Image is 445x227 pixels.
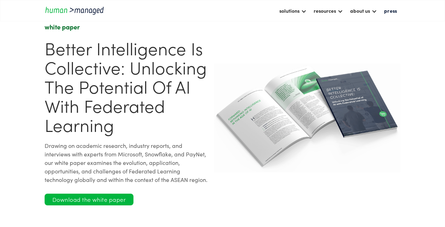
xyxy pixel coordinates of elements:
[45,194,134,205] a: Download the white paper
[350,6,370,15] div: about us
[347,5,381,17] div: about us
[45,141,209,184] div: Drawing on academic research, industry reports, and interviews with experts from Microsoft, Snowf...
[310,5,347,17] div: resources
[45,38,209,134] h1: Better Intelligence is Collective: Unlocking the Potential of AI with Federated Learning
[279,6,299,15] div: solutions
[45,6,108,15] a: home
[276,5,310,17] div: solutions
[314,6,336,15] div: resources
[381,5,400,17] a: press
[45,23,209,31] div: white paper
